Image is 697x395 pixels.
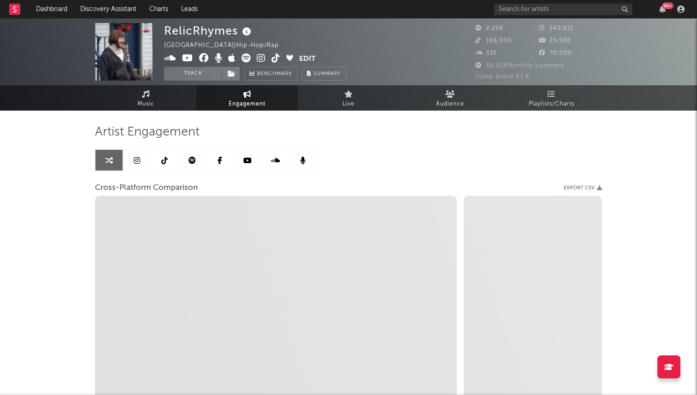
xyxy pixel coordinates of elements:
[164,23,254,38] div: RelicRhymes
[244,67,297,81] a: Benchmark
[257,69,292,80] span: Benchmark
[343,99,354,110] span: Live
[436,99,464,110] span: Audience
[494,4,632,15] input: Search for artists
[95,183,198,194] span: Cross-Platform Comparison
[529,99,574,110] span: Playlists/Charts
[302,67,346,81] button: Summary
[475,38,512,44] span: 186,900
[539,38,571,44] span: 24,500
[475,74,530,80] span: Jump Score: 87.6
[501,85,602,111] a: Playlists/Charts
[164,40,289,51] div: [GEOGRAPHIC_DATA] | Hip-Hop/Rap
[475,63,564,69] span: 38,026 Monthly Listeners
[659,6,666,13] button: 99+
[564,185,602,191] button: Export CSV
[137,99,154,110] span: Music
[313,71,341,77] span: Summary
[475,50,497,56] span: 335
[298,85,399,111] a: Live
[399,85,501,111] a: Audience
[299,53,316,65] button: Edit
[164,67,222,81] button: Track
[539,50,572,56] span: 70,000
[229,99,266,110] span: Engagement
[196,85,298,111] a: Engagement
[539,25,573,31] span: 140,911
[475,25,503,31] span: 2,298
[95,127,200,138] span: Artist Engagement
[662,2,673,9] div: 99 +
[95,85,196,111] a: Music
